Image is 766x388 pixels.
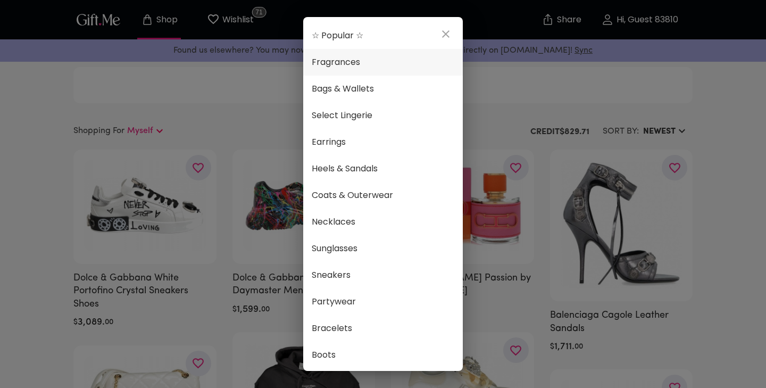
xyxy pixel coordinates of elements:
[312,295,454,309] span: Partywear
[312,135,454,149] span: Earrings
[312,109,454,122] span: Select Lingerie
[312,162,454,176] span: Heels & Sandals
[312,188,454,202] span: Coats & Outerwear
[433,21,459,47] button: close
[312,321,454,335] span: Bracelets
[312,268,454,282] span: Sneakers
[312,348,454,362] span: Boots
[312,29,454,43] span: ☆ Popular ☆
[312,215,454,229] span: Necklaces
[312,82,454,96] span: Bags & Wallets
[312,242,454,255] span: Sunglasses
[312,55,454,69] span: Fragrances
